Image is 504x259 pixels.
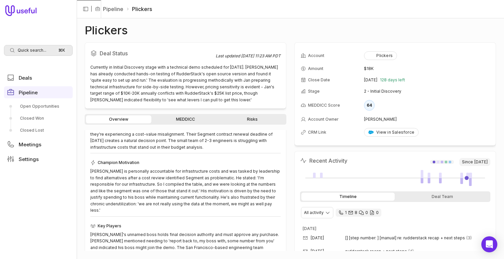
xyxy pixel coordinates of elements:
time: [DATE] 11:23 AM PDT [241,53,281,58]
span: [] [step number: ] [manual] re: rudderstack recap + next steps [345,235,465,241]
div: Last updated [216,53,281,59]
a: Open Opportunities [4,101,73,112]
h2: Recent Activity [300,157,347,165]
time: [DATE] [474,159,488,165]
span: Account Owner [308,117,339,122]
h1: Plickers [85,26,128,34]
span: 3 emails in thread [466,235,472,241]
a: Meetings [4,138,73,150]
div: Deal Team [396,193,489,201]
h2: Deal Status [90,48,216,59]
button: Collapse sidebar [81,4,91,14]
td: 2 - Initial Discovery [364,86,490,97]
span: Since [459,158,490,166]
a: Closed Lost [4,125,73,136]
time: [DATE] [364,77,377,83]
time: [DATE] [311,249,324,254]
span: Amount [308,66,323,71]
span: Pipeline [19,90,38,95]
span: 128 days left [380,77,405,83]
span: CRM Link [308,130,326,135]
kbd: ⌘ K [56,47,67,54]
li: Plickers [126,5,152,13]
td: $18K [364,63,490,74]
a: View in Salesforce [364,128,419,137]
a: Pipeline [103,5,123,13]
span: Stage [308,89,320,94]
span: Quick search... [18,48,46,53]
div: Champion Motivation [90,159,281,167]
div: [PERSON_NAME] is personally accountable for infrastructure costs and was tasked by leadership to ... [90,168,281,214]
div: Key Players [90,222,281,230]
div: Currently in Initial Discovery stage with a technical demo scheduled for [DATE]. [PERSON_NAME] ha... [90,64,281,103]
button: Plickers [364,51,397,60]
td: [PERSON_NAME] [364,114,490,125]
div: Plickers [368,53,393,58]
span: Deals [19,75,32,80]
div: Timeline [301,193,395,201]
span: rudderstack recap + next steps [345,249,407,254]
div: Plickers is paying $30,504 annually to Segment for basic event collection and forwarding to Redsh... [90,111,281,150]
a: MEDDICC [153,115,218,123]
span: MEDDICC Score [308,103,340,108]
span: Meetings [19,142,41,147]
div: View in Salesforce [368,130,414,135]
a: Settings [4,153,73,165]
span: Account [308,53,324,58]
span: Close Date [308,77,330,83]
span: 4 emails in thread [408,249,414,254]
div: Open Intercom Messenger [481,236,497,252]
div: Pipeline submenu [4,101,73,136]
span: Settings [19,157,39,162]
a: Pipeline [4,86,73,98]
a: Overview [86,115,151,123]
time: [DATE] [303,226,316,231]
div: 64 [364,100,375,111]
a: Risks [220,115,285,123]
a: Deals [4,72,73,84]
a: Closed Won [4,113,73,124]
div: 1 call and 8 email threads [336,209,381,217]
span: | [91,5,92,13]
time: [DATE] [311,235,324,241]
